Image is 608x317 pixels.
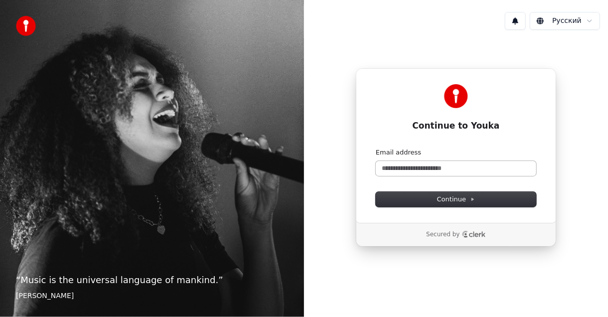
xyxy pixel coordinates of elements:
h1: Continue to Youka [376,120,536,132]
p: “ Music is the universal language of mankind. ” [16,273,288,287]
a: Clerk logo [462,231,486,238]
label: Email address [376,148,421,157]
span: Continue [437,195,475,204]
p: Secured by [426,231,459,239]
img: Youka [444,84,468,108]
footer: [PERSON_NAME] [16,291,288,301]
button: Continue [376,192,536,207]
img: youka [16,16,36,36]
